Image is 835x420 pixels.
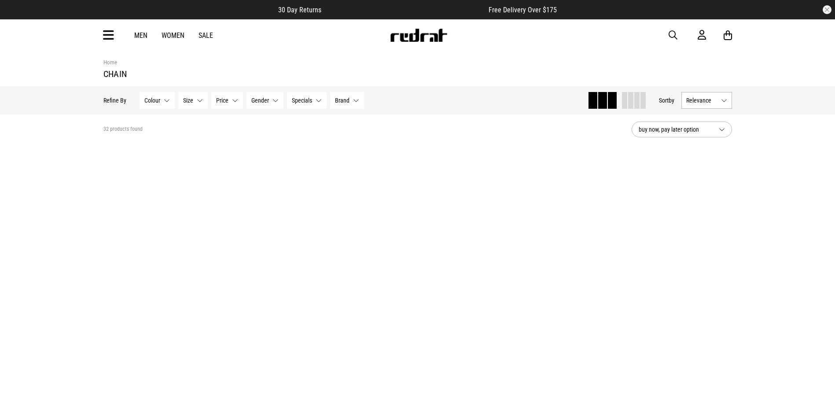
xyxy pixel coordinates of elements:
h1: chain [103,69,732,79]
button: Size [178,92,208,109]
button: Relevance [681,92,732,109]
button: Brand [330,92,364,109]
span: Price [216,97,228,104]
a: Men [134,31,147,40]
span: Gender [251,97,269,104]
a: Women [162,31,184,40]
span: Brand [335,97,349,104]
span: 32 products found [103,126,143,133]
span: 30 Day Returns [278,6,321,14]
button: Gender [246,92,283,109]
iframe: Customer reviews powered by Trustpilot [339,5,471,14]
span: Size [183,97,193,104]
span: by [669,97,674,104]
span: buy now, pay later option [639,124,712,135]
span: Free Delivery Over $175 [489,6,557,14]
a: Sale [199,31,213,40]
button: Colour [140,92,175,109]
span: Colour [144,97,160,104]
span: Relevance [686,97,717,104]
p: Refine By [103,97,126,104]
img: Redrat logo [390,29,448,42]
button: Price [211,92,243,109]
a: Home [103,59,117,66]
span: Specials [292,97,312,104]
button: buy now, pay later option [632,122,732,137]
button: Specials [287,92,327,109]
button: Sortby [659,95,674,106]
